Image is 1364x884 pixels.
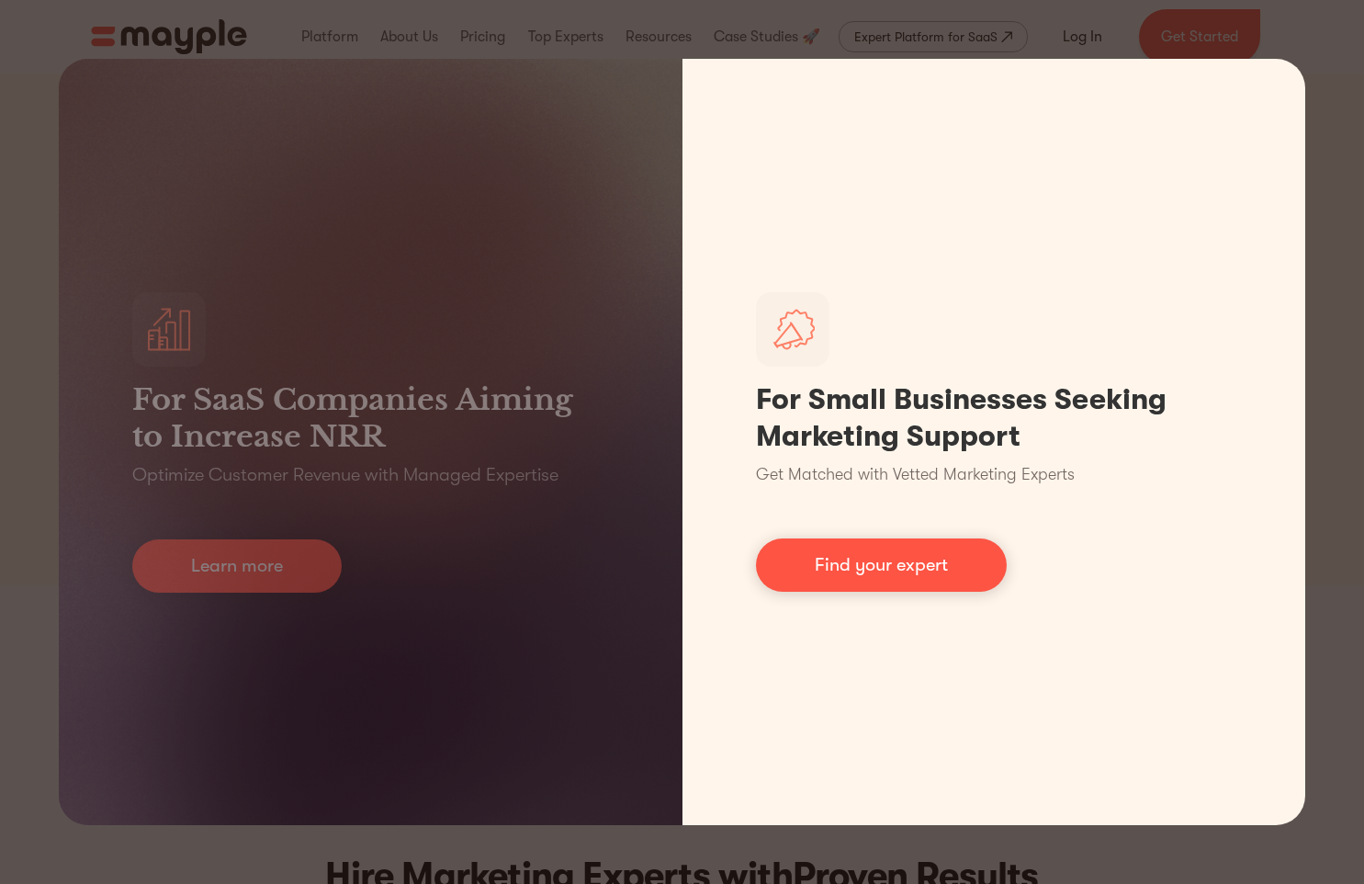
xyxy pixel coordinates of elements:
[756,538,1007,592] a: Find your expert
[132,462,558,488] p: Optimize Customer Revenue with Managed Expertise
[132,381,609,455] h3: For SaaS Companies Aiming to Increase NRR
[756,381,1233,455] h1: For Small Businesses Seeking Marketing Support
[132,539,342,593] a: Learn more
[756,462,1075,487] p: Get Matched with Vetted Marketing Experts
